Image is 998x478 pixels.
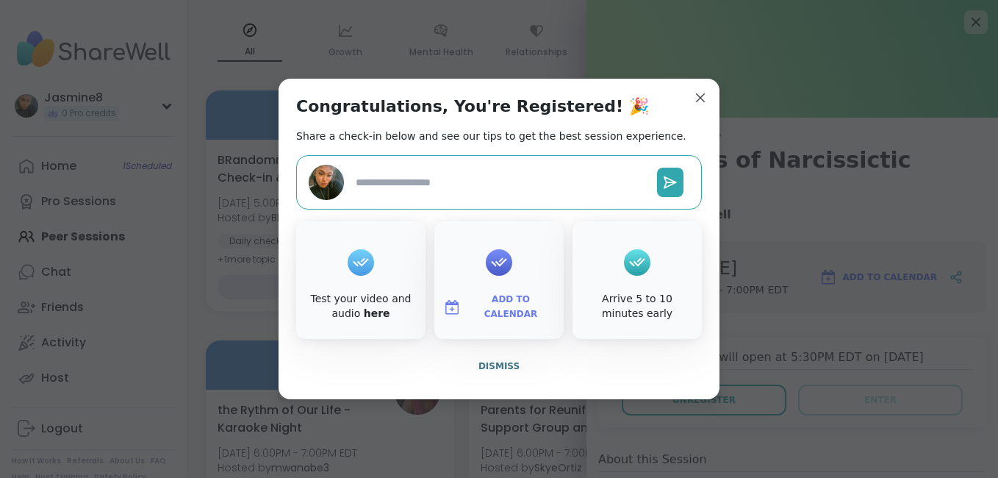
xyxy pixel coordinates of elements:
[296,129,686,143] h2: Share a check-in below and see our tips to get the best session experience.
[309,165,344,200] img: Jasmine8
[575,292,699,321] div: Arrive 5 to 10 minutes early
[299,292,423,321] div: Test your video and audio
[296,96,649,117] h1: Congratulations, You're Registered! 🎉
[364,307,390,319] a: here
[467,293,555,321] span: Add to Calendar
[478,361,520,371] span: Dismiss
[437,292,561,323] button: Add to Calendar
[443,299,461,316] img: ShareWell Logomark
[296,351,702,382] button: Dismiss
